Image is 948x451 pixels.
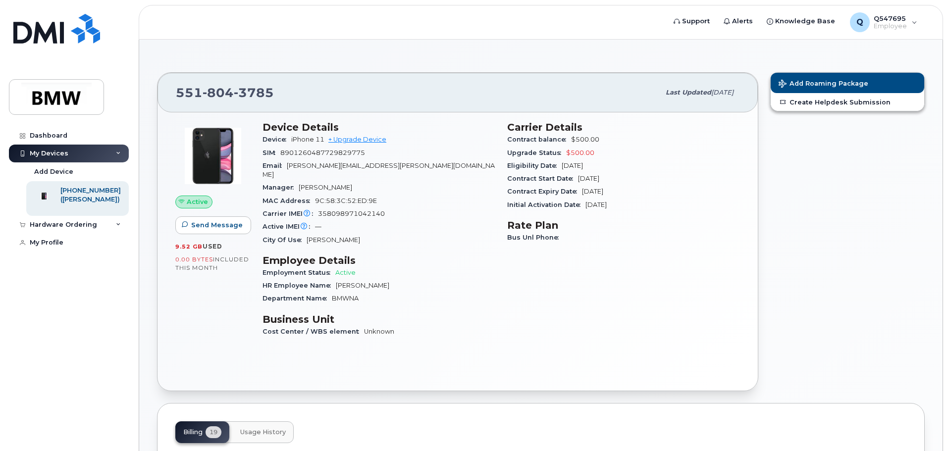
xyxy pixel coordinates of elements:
[263,282,336,289] span: HR Employee Name
[507,201,585,208] span: Initial Activation Date
[779,80,868,89] span: Add Roaming Package
[507,188,582,195] span: Contract Expiry Date
[315,197,377,204] span: 9C:58:3C:52:ED:9E
[318,210,385,217] span: 358098971042140
[263,121,495,133] h3: Device Details
[666,89,711,96] span: Last updated
[263,162,287,169] span: Email
[582,188,603,195] span: [DATE]
[507,234,564,241] span: Bus Unl Phone
[507,149,566,156] span: Upgrade Status
[191,220,243,230] span: Send Message
[507,175,578,182] span: Contract Start Date
[175,243,203,250] span: 9.52 GB
[187,197,208,206] span: Active
[263,162,495,178] span: [PERSON_NAME][EMAIL_ADDRESS][PERSON_NAME][DOMAIN_NAME]
[234,85,274,100] span: 3785
[263,223,315,230] span: Active IMEI
[263,136,291,143] span: Device
[263,269,335,276] span: Employment Status
[585,201,607,208] span: [DATE]
[299,184,352,191] span: [PERSON_NAME]
[328,136,386,143] a: + Upgrade Device
[507,219,740,231] h3: Rate Plan
[578,175,599,182] span: [DATE]
[335,269,356,276] span: Active
[771,93,924,111] a: Create Helpdesk Submission
[263,254,495,266] h3: Employee Details
[263,197,315,204] span: MAC Address
[905,408,941,444] iframe: Messenger Launcher
[571,136,599,143] span: $500.00
[263,184,299,191] span: Manager
[263,328,364,335] span: Cost Center / WBS element
[263,236,307,244] span: City Of Use
[332,295,359,302] span: BMWNA
[263,210,318,217] span: Carrier IMEI
[771,73,924,93] button: Add Roaming Package
[315,223,321,230] span: —
[336,282,389,289] span: [PERSON_NAME]
[263,149,280,156] span: SIM
[364,328,394,335] span: Unknown
[291,136,324,143] span: iPhone 11
[203,243,222,250] span: used
[280,149,365,156] span: 8901260487729829775
[203,85,234,100] span: 804
[711,89,734,96] span: [DATE]
[183,126,243,186] img: iPhone_11.jpg
[507,136,571,143] span: Contract balance
[176,85,274,100] span: 551
[507,121,740,133] h3: Carrier Details
[307,236,360,244] span: [PERSON_NAME]
[507,162,562,169] span: Eligibility Date
[175,256,213,263] span: 0.00 Bytes
[240,428,286,436] span: Usage History
[263,295,332,302] span: Department Name
[566,149,594,156] span: $500.00
[263,313,495,325] h3: Business Unit
[562,162,583,169] span: [DATE]
[175,216,251,234] button: Send Message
